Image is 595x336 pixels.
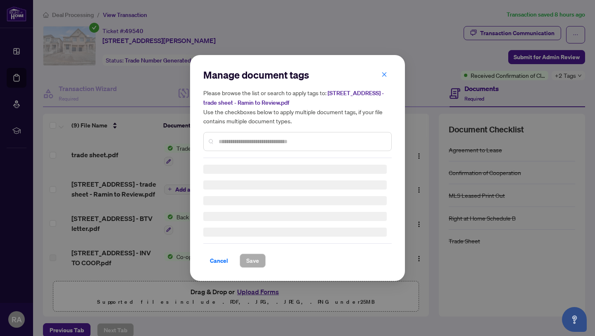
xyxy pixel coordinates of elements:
[381,72,387,77] span: close
[210,254,228,267] span: Cancel
[562,307,587,332] button: Open asap
[203,254,235,268] button: Cancel
[240,254,266,268] button: Save
[203,68,392,82] h2: Manage document tags
[203,88,392,125] h5: Please browse the list or search to apply tags to: Use the checkboxes below to apply multiple doc...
